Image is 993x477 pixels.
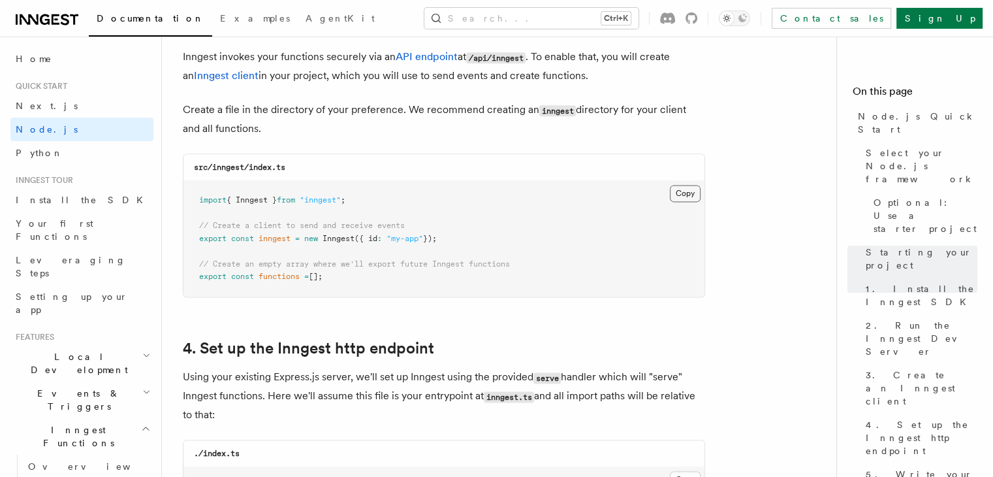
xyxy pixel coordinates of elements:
[295,234,300,243] span: =
[16,124,78,135] span: Node.js
[377,234,382,243] span: :
[533,372,561,384] code: serve
[183,101,705,138] p: Create a file in the directory of your preference. We recommend creating an directory for your cl...
[16,218,93,242] span: Your first Functions
[10,141,153,165] a: Python
[89,4,212,37] a: Documentation
[858,110,977,136] span: Node.js Quick Start
[259,234,291,243] span: inngest
[10,423,141,450] span: Inngest Functions
[466,52,526,63] code: /api/inngest
[860,141,977,191] a: Select your Node.js framework
[16,52,52,65] span: Home
[10,248,153,285] a: Leveraging Steps
[601,12,631,25] kbd: Ctrl+K
[396,50,458,63] a: API endpoint
[10,332,54,342] span: Features
[853,105,977,141] a: Node.js Quick Start
[16,291,128,315] span: Setting up your app
[772,8,891,29] a: Contact sales
[866,146,977,186] span: Select your Node.js framework
[866,319,977,358] span: 2. Run the Inngest Dev Server
[199,195,227,205] span: import
[10,212,153,248] a: Your first Functions
[199,272,227,281] span: export
[199,221,405,230] span: // Create a client to send and receive events
[10,285,153,321] a: Setting up your app
[16,101,78,111] span: Next.js
[199,234,227,243] span: export
[304,272,309,281] span: =
[10,175,73,186] span: Inngest tour
[866,369,977,408] span: 3. Create an Inngest client
[355,234,377,243] span: ({ id
[539,105,576,116] code: inngest
[10,94,153,118] a: Next.js
[259,272,300,281] span: functions
[874,196,977,235] span: Optional: Use a starter project
[484,391,534,403] code: inngest.ts
[868,191,977,240] a: Optional: Use a starter project
[896,8,983,29] a: Sign Up
[323,234,355,243] span: Inngest
[10,118,153,141] a: Node.js
[860,240,977,277] a: Starting your project
[212,4,298,35] a: Examples
[866,418,977,457] span: 4. Set up the Inngest http endpoint
[866,282,977,308] span: 1. Install the Inngest SDK
[300,195,341,205] span: "inngest"
[199,259,510,269] span: // Create an empty array where we'll export future Inngest functions
[231,234,254,243] span: const
[10,350,142,376] span: Local Development
[10,188,153,212] a: Install the SDK
[277,195,295,205] span: from
[183,48,705,85] p: Inngest invokes your functions securely via an at . To enable that, you will create an in your pr...
[386,234,423,243] span: "my-app"
[860,277,977,314] a: 1. Install the Inngest SDK
[231,272,254,281] span: const
[719,10,750,26] button: Toggle dark mode
[10,418,153,455] button: Inngest Functions
[220,13,290,24] span: Examples
[194,163,285,172] code: src/inngest/index.ts
[16,255,126,278] span: Leveraging Steps
[860,314,977,363] a: 2. Run the Inngest Dev Server
[670,185,701,202] button: Copy
[853,84,977,105] h4: On this page
[183,368,705,424] p: Using your existing Express.js server, we'll set up Inngest using the provided handler which will...
[306,13,375,24] span: AgentKit
[183,339,434,357] a: 4. Set up the Inngest http endpoint
[16,195,151,205] span: Install the SDK
[860,413,977,463] a: 4. Set up the Inngest http endpoint
[10,81,67,91] span: Quick start
[97,13,204,24] span: Documentation
[28,461,163,472] span: Overview
[10,382,153,418] button: Events & Triggers
[298,4,383,35] a: AgentKit
[10,345,153,382] button: Local Development
[423,234,437,243] span: });
[309,272,323,281] span: [];
[194,69,259,82] a: Inngest client
[194,449,240,458] code: ./index.ts
[424,8,638,29] button: Search...Ctrl+K
[866,246,977,272] span: Starting your project
[10,47,153,71] a: Home
[10,387,142,413] span: Events & Triggers
[304,234,318,243] span: new
[227,195,277,205] span: { Inngest }
[860,363,977,413] a: 3. Create an Inngest client
[341,195,345,205] span: ;
[16,148,63,158] span: Python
